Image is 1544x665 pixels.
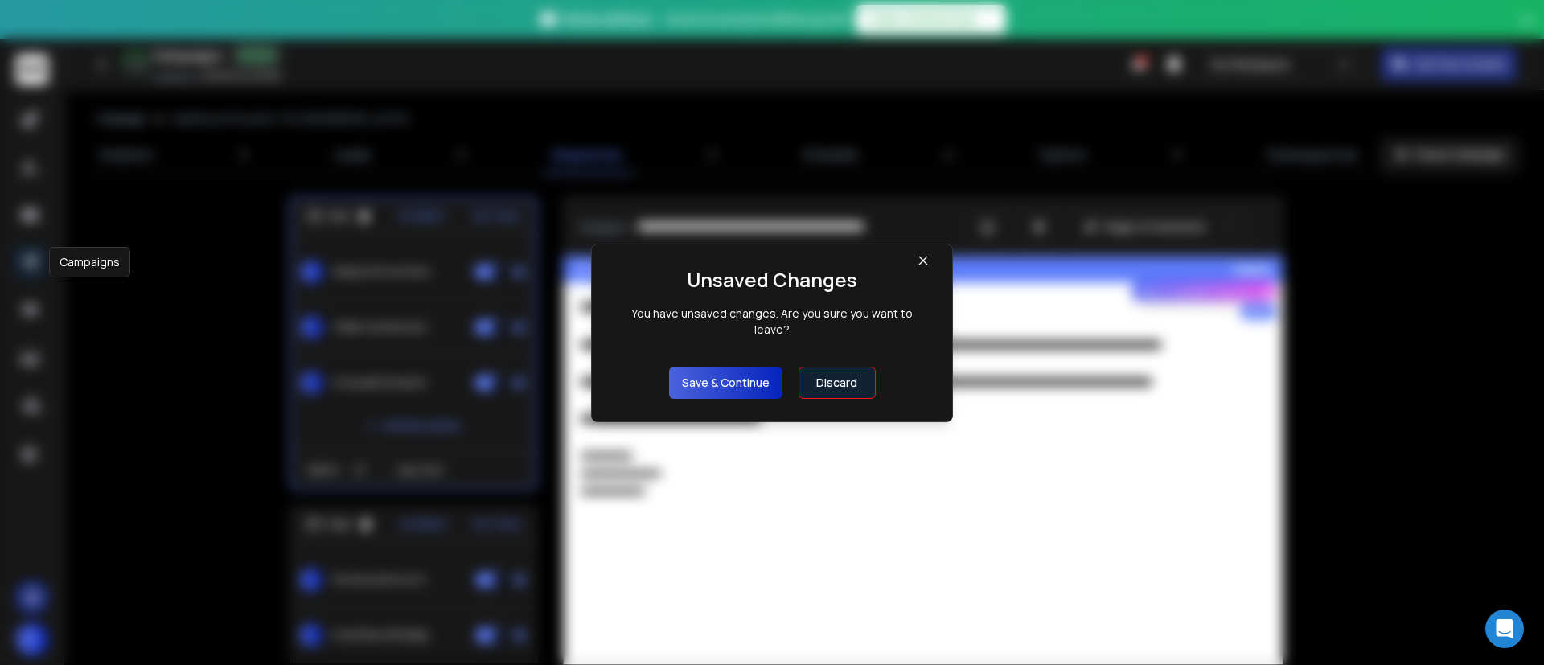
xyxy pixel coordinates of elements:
div: Campaigns [49,247,130,277]
button: Discard [799,367,876,399]
button: Save & Continue [669,367,782,399]
div: You have unsaved changes. Are you sure you want to leave? [614,306,930,338]
h1: Unsaved Changes [687,267,857,293]
div: Open Intercom Messenger [1485,610,1524,648]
